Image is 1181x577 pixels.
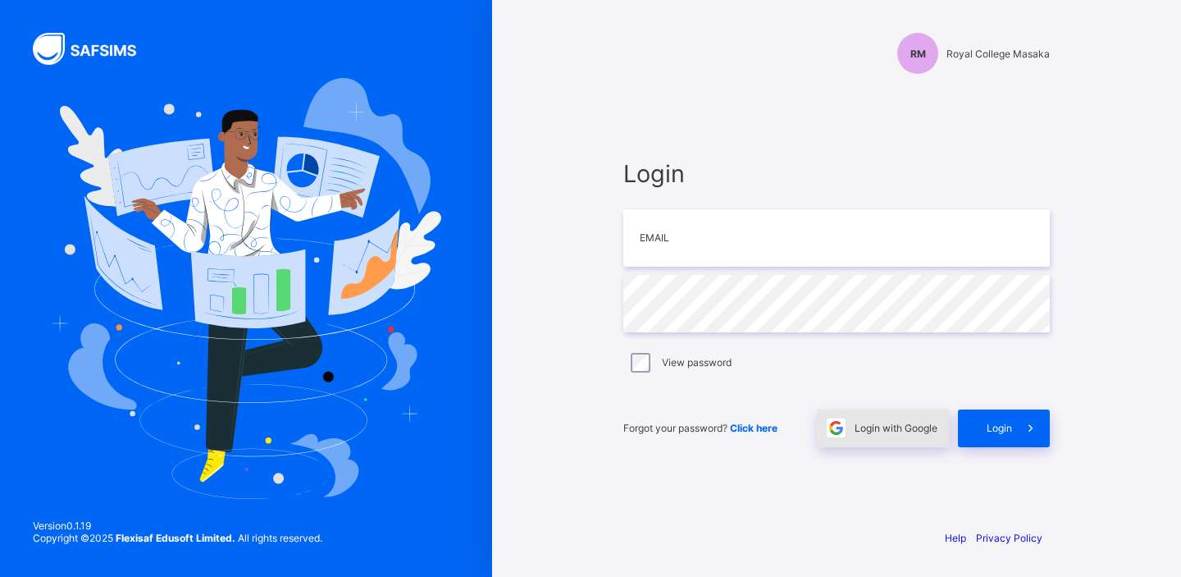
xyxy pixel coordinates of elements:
[945,532,966,544] a: Help
[33,532,322,544] span: Copyright © 2025 All rights reserved.
[910,48,926,60] span: RM
[51,78,441,498] img: Hero Image
[33,33,156,65] img: SAFSIMS Logo
[855,422,937,434] span: Login with Google
[662,356,732,369] label: View password
[976,532,1042,544] a: Privacy Policy
[730,422,777,434] a: Click here
[116,532,235,544] strong: Flexisaf Edusoft Limited.
[987,422,1012,434] span: Login
[623,422,777,434] span: Forgot your password?
[946,48,1050,60] span: Royal College Masaka
[623,159,1050,188] span: Login
[33,520,322,532] span: Version 0.1.19
[827,419,846,437] img: google.396cfc9801f0270233282035f929180a.svg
